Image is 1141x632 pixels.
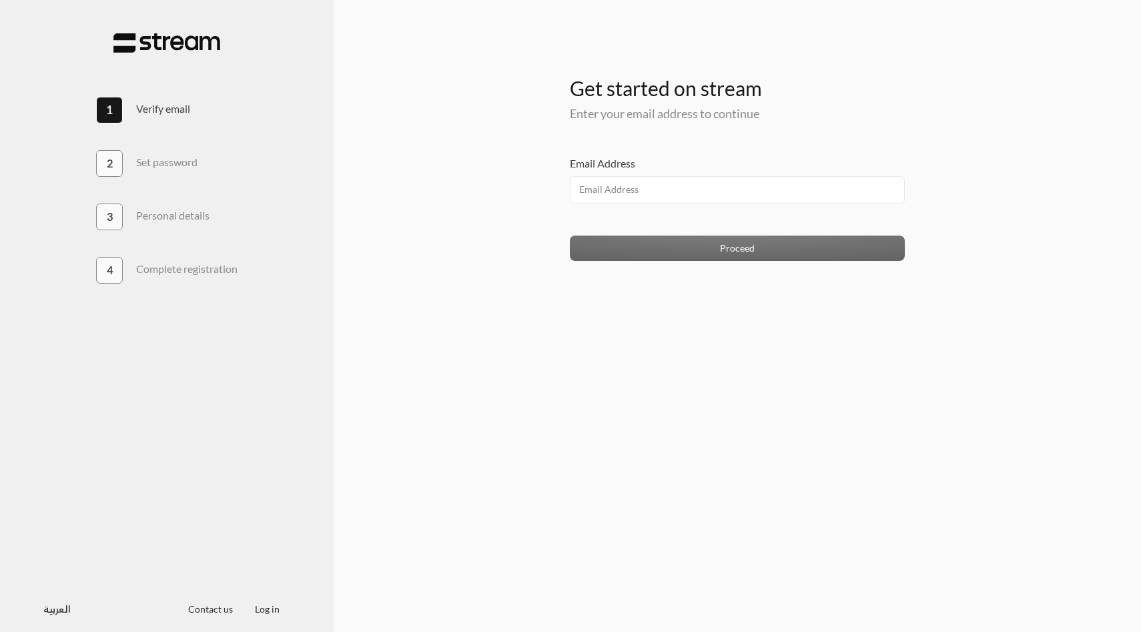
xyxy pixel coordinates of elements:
[244,603,291,615] a: Log in
[43,596,71,621] a: العربية
[107,262,113,278] span: 4
[136,209,210,222] h3: Personal details
[136,262,238,275] h3: Complete registration
[107,209,113,225] span: 3
[570,107,905,121] h5: Enter your email address to continue
[570,176,905,204] input: Email Address
[570,155,635,172] label: Email Address
[107,155,113,172] span: 2
[177,596,244,621] button: Contact us
[106,101,113,119] span: 1
[113,33,220,53] img: Stream Pay
[177,603,244,615] a: Contact us
[136,155,198,168] h3: Set password
[136,102,190,115] h3: Verify email
[570,54,905,100] h3: Get started on stream
[244,596,291,621] button: Log in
